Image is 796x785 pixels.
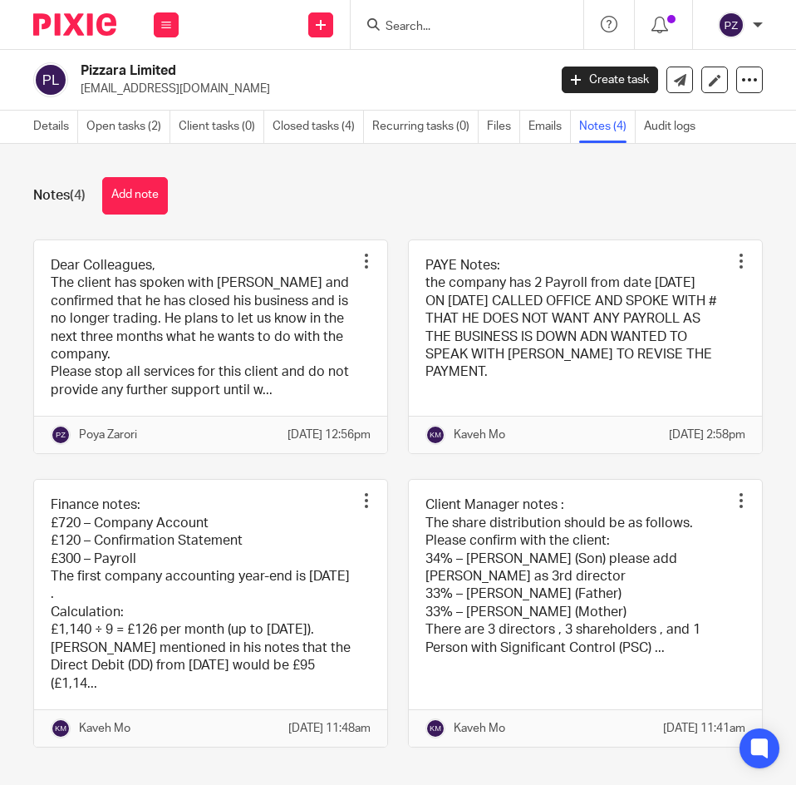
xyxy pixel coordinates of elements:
a: Closed tasks (4) [273,111,364,143]
img: svg%3E [425,718,445,738]
a: Client tasks (0) [179,111,264,143]
a: Create task [562,67,658,93]
h1: Notes [33,187,86,205]
h2: Pizzara Limited [81,62,445,80]
img: svg%3E [33,62,68,97]
p: [EMAIL_ADDRESS][DOMAIN_NAME] [81,81,537,97]
p: Kaveh Mo [454,427,505,443]
p: [DATE] 2:58pm [669,427,745,443]
p: Kaveh Mo [79,720,130,737]
img: svg%3E [718,12,744,38]
span: (4) [70,189,86,202]
img: svg%3E [51,718,71,738]
a: Details [33,111,78,143]
a: Emails [528,111,571,143]
input: Search [384,20,533,35]
p: [DATE] 12:56pm [287,427,371,443]
p: [DATE] 11:48am [288,720,371,737]
a: Notes (4) [579,111,636,143]
button: Add note [102,177,168,215]
img: svg%3E [51,425,71,445]
a: Files [487,111,520,143]
p: Poya Zarori [79,427,137,443]
img: svg%3E [425,425,445,445]
p: Kaveh Mo [454,720,505,737]
p: [DATE] 11:41am [663,720,745,737]
a: Audit logs [644,111,704,143]
img: Pixie [33,13,116,36]
a: Recurring tasks (0) [372,111,479,143]
a: Open tasks (2) [86,111,170,143]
